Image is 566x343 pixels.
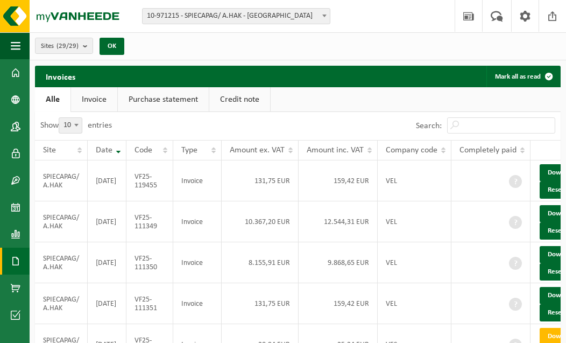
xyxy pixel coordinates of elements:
[173,283,222,324] td: Invoice
[41,38,79,54] span: Sites
[209,87,270,112] a: Credit note
[135,146,152,155] span: Code
[126,160,173,201] td: VF25-119455
[143,9,330,24] span: 10-971215 - SPIECAPAG/ A.HAK - BRUGGE
[35,283,88,324] td: SPIECAPAG/ A.HAK
[307,146,364,155] span: Amount inc. VAT
[96,146,112,155] span: Date
[299,283,378,324] td: 159,42 EUR
[378,160,451,201] td: VEL
[173,242,222,283] td: Invoice
[59,118,82,133] span: 10
[299,160,378,201] td: 159,42 EUR
[88,160,126,201] td: [DATE]
[35,160,88,201] td: SPIECAPAG/ A.HAK
[299,242,378,283] td: 9.868,65 EUR
[222,283,299,324] td: 131,75 EUR
[222,160,299,201] td: 131,75 EUR
[35,201,88,242] td: SPIECAPAG/ A.HAK
[35,66,86,87] h2: Invoices
[56,43,79,50] count: (29/29)
[59,117,82,134] span: 10
[299,201,378,242] td: 12.544,31 EUR
[35,87,70,112] a: Alle
[126,242,173,283] td: VF25-111350
[378,201,451,242] td: VEL
[222,242,299,283] td: 8.155,91 EUR
[230,146,285,155] span: Amount ex. VAT
[126,201,173,242] td: VF25-111349
[71,87,117,112] a: Invoice
[88,242,126,283] td: [DATE]
[386,146,437,155] span: Company code
[100,38,124,55] button: OK
[222,201,299,242] td: 10.367,20 EUR
[126,283,173,324] td: VF25-111351
[486,66,560,87] button: Mark all as read
[43,146,56,155] span: Site
[35,38,93,54] button: Sites(29/29)
[173,201,222,242] td: Invoice
[40,121,112,130] label: Show entries
[88,201,126,242] td: [DATE]
[35,242,88,283] td: SPIECAPAG/ A.HAK
[88,283,126,324] td: [DATE]
[459,146,517,155] span: Completely paid
[118,87,209,112] a: Purchase statement
[378,242,451,283] td: VEL
[142,8,330,24] span: 10-971215 - SPIECAPAG/ A.HAK - BRUGGE
[173,160,222,201] td: Invoice
[181,146,197,155] span: Type
[416,122,442,130] label: Search:
[378,283,451,324] td: VEL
